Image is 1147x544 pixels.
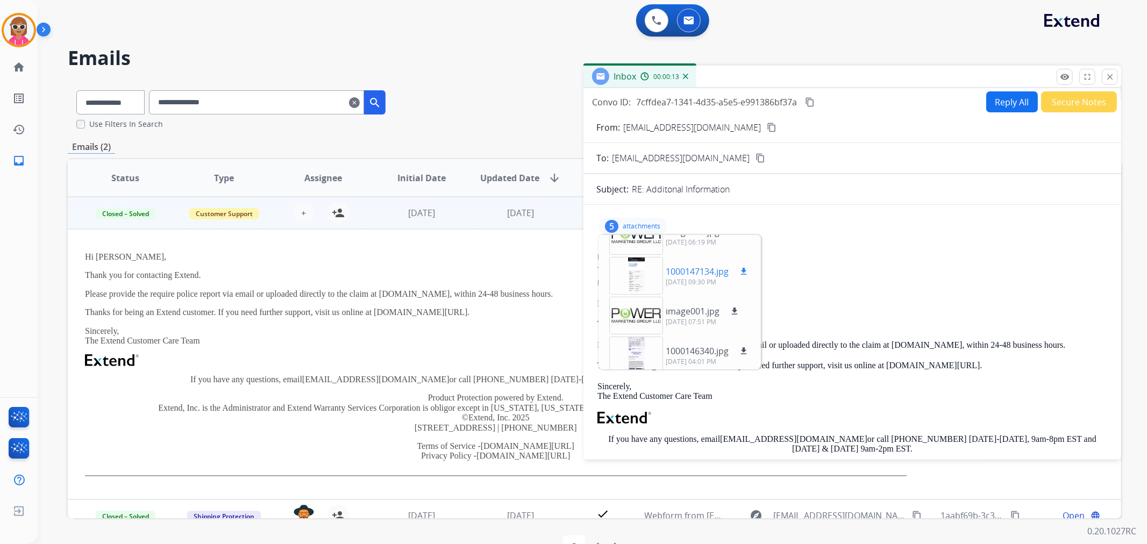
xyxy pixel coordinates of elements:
span: Inbox [614,70,636,82]
p: Emails (2) [68,140,115,154]
span: [DATE] [408,510,435,521]
p: [DATE] 06:19 PM [666,238,741,247]
p: Subject: [596,183,629,196]
mat-icon: content_copy [767,123,776,132]
div: To: [597,264,1107,275]
span: [EMAIL_ADDRESS][DOMAIN_NAME] [773,509,906,522]
a: [EMAIL_ADDRESS][DOMAIN_NAME] [720,434,867,443]
mat-icon: inbox [12,154,25,167]
p: [DATE] 09:30 PM [666,278,750,287]
mat-icon: remove_red_eye [1060,72,1070,82]
mat-icon: home [12,61,25,74]
mat-icon: explore [750,509,763,522]
mat-icon: person_add [332,509,345,522]
mat-icon: list_alt [12,92,25,105]
span: Initial Date [397,171,446,184]
p: Hi [PERSON_NAME], [597,299,1107,309]
p: [DATE] 07:51 PM [666,318,741,326]
p: [DATE] 04:01 PM [666,357,750,366]
p: attachments [623,222,660,231]
mat-icon: download [739,267,749,276]
p: If you have any questions, email or call [PHONE_NUMBER] [DATE]-[DATE], 9am-8pm EST and [DATE] & [... [85,375,907,384]
mat-icon: clear [349,96,360,109]
span: [DATE] [507,207,534,219]
span: [DATE] [408,207,435,219]
p: Thanks for being an Extend customer. If you need further support, visit us online at [DOMAIN_NAME... [85,307,907,317]
p: Hi [PERSON_NAME], [85,252,907,262]
span: Shipping Protection [187,511,261,522]
p: Terms of Service - Privacy Policy - [85,441,907,461]
span: Type [214,171,234,184]
p: From: [596,121,620,134]
span: 00:00:13 [653,73,679,81]
span: Updated Date [480,171,539,184]
span: [EMAIL_ADDRESS][DOMAIN_NAME] [612,152,750,164]
p: Thank you for contacting Extend. [597,319,1107,329]
span: Closed – Solved [96,208,155,219]
mat-icon: download [739,346,749,356]
img: agent-avatar [293,505,315,527]
span: Assignee [304,171,342,184]
p: Please provide the require police report via email or uploaded directly to the claim at [DOMAIN_N... [597,340,1107,350]
p: Product Protection powered by Extend. Extend, Inc. is the Administrator and Extend Warranty Servi... [85,393,907,433]
mat-icon: arrow_downward [548,171,561,184]
p: image001.jpg [666,305,719,318]
p: To: [596,152,609,164]
button: + [293,202,315,224]
p: Thank you for contacting Extend. [85,270,907,280]
mat-icon: content_copy [756,153,765,163]
span: Status [111,171,139,184]
span: Customer Support [189,208,259,219]
span: Open [1063,509,1085,522]
p: If you have any questions, email or call [PHONE_NUMBER] [DATE]-[DATE], 9am-8pm EST and [DATE] & [... [597,434,1107,454]
p: Thanks for being an Extend customer. If you need further support, visit us online at [DOMAIN_NAME... [597,361,1107,370]
mat-icon: fullscreen [1082,72,1092,82]
button: Reply All [986,91,1038,112]
mat-icon: history [12,123,25,136]
a: [DOMAIN_NAME][URL] [476,451,570,460]
span: 7cffdea7-1341-4d35-a5e5-e991386bf37a [636,96,797,108]
p: 0.20.1027RC [1087,525,1136,538]
img: Extend Logo [597,412,651,424]
img: Extend Logo [85,354,139,366]
span: + [301,206,306,219]
a: [DOMAIN_NAME][URL] [481,441,574,450]
p: Sincerely, The Extend Customer Care Team [85,326,907,346]
mat-icon: search [368,96,381,109]
div: From: [597,252,1107,262]
div: Date: [597,277,1107,288]
mat-icon: content_copy [912,511,922,520]
mat-icon: content_copy [1010,511,1020,520]
span: Webform from [EMAIL_ADDRESS][DOMAIN_NAME] on [DATE] [645,510,888,521]
h2: Emails [68,47,1121,69]
mat-icon: language [1091,511,1100,520]
span: Closed – Solved [96,511,155,522]
span: [DATE] [507,510,534,521]
a: [EMAIL_ADDRESS][DOMAIN_NAME] [302,375,450,384]
label: Use Filters In Search [89,119,163,130]
span: 1aabf69b-3c3b-41a0-9f03-4a4146eb960b [941,510,1105,521]
mat-icon: content_copy [805,97,815,107]
p: Convo ID: [592,96,631,109]
p: 1000146340.jpg [666,345,729,357]
p: RE: Additonal Information [632,183,730,196]
mat-icon: download [730,306,739,316]
button: Secure Notes [1041,91,1117,112]
mat-icon: close [1105,72,1115,82]
mat-icon: person_add [332,206,345,219]
img: avatar [4,15,34,45]
mat-icon: check [596,507,609,520]
p: Sincerely, The Extend Customer Care Team [597,382,1107,402]
p: Please provide the require police report via email or uploaded directly to the claim at [DOMAIN_N... [85,289,907,299]
p: [EMAIL_ADDRESS][DOMAIN_NAME] [623,121,761,134]
p: 1000147134.jpg [666,265,729,278]
div: 5 [605,220,618,233]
